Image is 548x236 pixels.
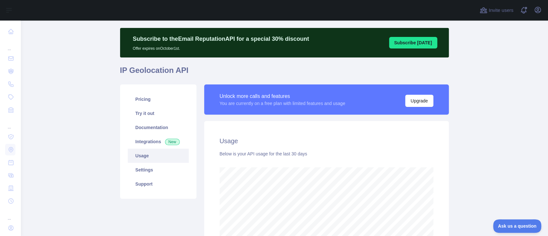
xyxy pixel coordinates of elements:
[220,136,433,145] h2: Usage
[5,117,15,130] div: ...
[128,106,189,120] a: Try it out
[133,43,309,51] p: Offer expires on October 1st.
[389,37,437,48] button: Subscribe [DATE]
[489,7,513,14] span: Invite users
[128,92,189,106] a: Pricing
[120,65,449,81] h1: IP Geolocation API
[128,120,189,135] a: Documentation
[220,151,433,157] div: Below is your API usage for the last 30 days
[493,219,542,233] iframe: Toggle Customer Support
[405,95,433,107] button: Upgrade
[128,135,189,149] a: Integrations New
[128,177,189,191] a: Support
[5,39,15,51] div: ...
[220,92,345,100] div: Unlock more calls and features
[220,100,345,107] div: You are currently on a free plan with limited features and usage
[165,139,180,145] span: New
[128,163,189,177] a: Settings
[128,149,189,163] a: Usage
[478,5,515,15] button: Invite users
[133,34,309,43] p: Subscribe to the Email Reputation API for a special 30 % discount
[5,208,15,221] div: ...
